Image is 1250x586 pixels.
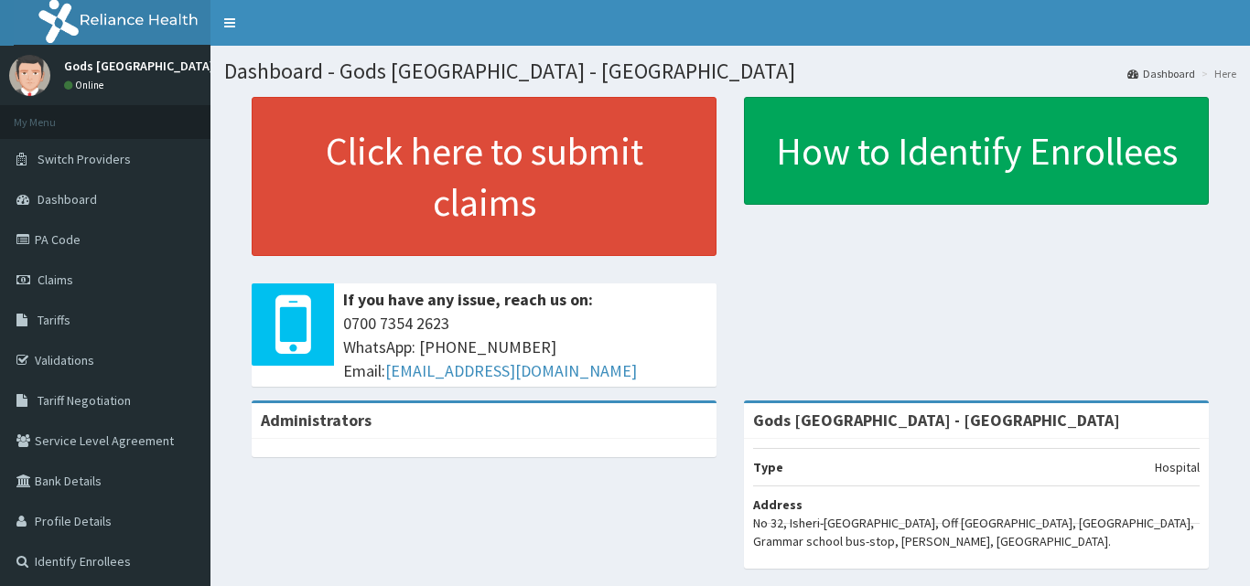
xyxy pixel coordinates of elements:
h1: Dashboard - Gods [GEOGRAPHIC_DATA] - [GEOGRAPHIC_DATA] [224,59,1236,83]
img: User Image [9,55,50,96]
b: Administrators [261,410,372,431]
li: Here [1197,66,1236,81]
a: Online [64,79,108,91]
p: Hospital [1155,458,1200,476]
b: Address [753,496,803,513]
p: No 32, Isheri-[GEOGRAPHIC_DATA], Off [GEOGRAPHIC_DATA], [GEOGRAPHIC_DATA], Grammar school bus-sto... [753,514,1200,550]
span: Switch Providers [38,151,131,167]
b: Type [753,459,783,475]
span: 0700 7354 2623 WhatsApp: [PHONE_NUMBER] Email: [343,312,707,382]
span: Claims [38,272,73,288]
a: Click here to submit claims [252,97,717,256]
span: Dashboard [38,191,97,208]
a: [EMAIL_ADDRESS][DOMAIN_NAME] [385,360,637,381]
p: Gods [GEOGRAPHIC_DATA] [64,59,214,72]
span: Tariff Negotiation [38,392,131,409]
a: How to Identify Enrollees [744,97,1209,205]
strong: Gods [GEOGRAPHIC_DATA] - [GEOGRAPHIC_DATA] [753,410,1120,431]
span: Tariffs [38,312,70,328]
a: Dashboard [1127,66,1195,81]
b: If you have any issue, reach us on: [343,289,593,310]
